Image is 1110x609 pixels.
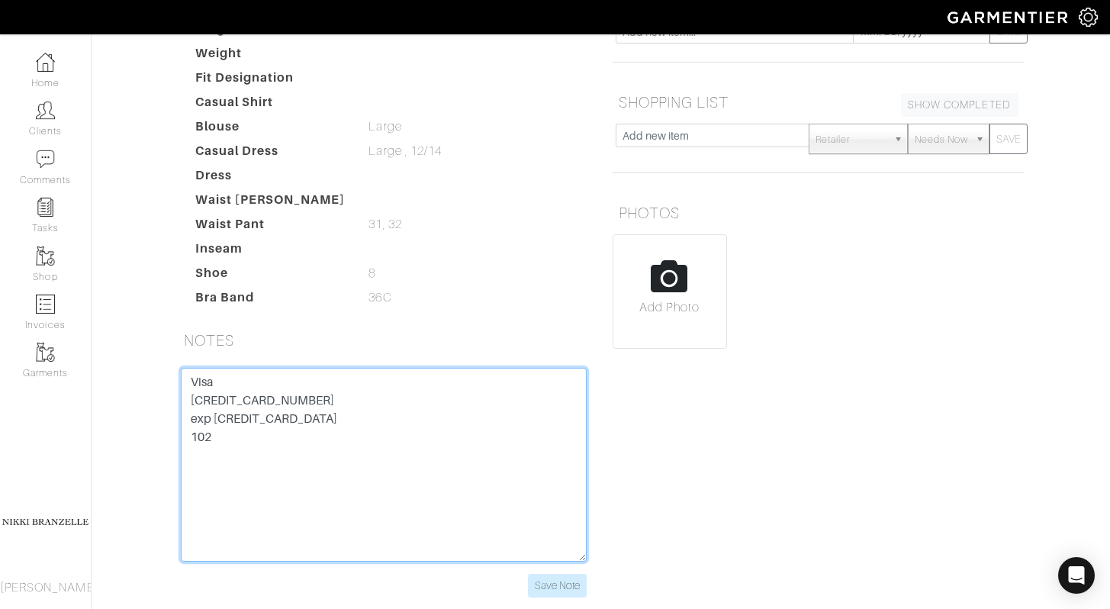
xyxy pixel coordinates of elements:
[36,101,55,120] img: clients-icon-6bae9207a08558b7cb47a8932f037763ab4055f8c8b6bfacd5dc20c3e0201464.png
[184,166,358,191] dt: Dress
[181,368,587,562] textarea: Visa [CREDIT_CARD_NUMBER] exp [CREDIT_CARD_DATA] 102
[184,191,358,215] dt: Waist [PERSON_NAME]
[36,53,55,72] img: dashboard-icon-dbcd8f5a0b271acd01030246c82b418ddd0df26cd7fceb0bd07c9910d44c42f6.png
[184,264,358,288] dt: Shoe
[901,93,1018,117] a: SHOW COMPLETED
[184,44,358,69] dt: Weight
[184,69,358,93] dt: Fit Designation
[368,215,401,234] span: 31, 32
[368,264,375,282] span: 8
[613,87,1025,118] h5: SHOPPING LIST
[940,4,1079,31] img: garmentier-logo-header-white-b43fb05a5012e4ada735d5af1a66efaba907eab6374d6393d1fbf88cb4ef424d.png
[989,124,1028,154] button: SAVE
[36,343,55,362] img: garments-icon-b7da505a4dc4fd61783c78ac3ca0ef83fa9d6f193b1c9dc38574b1d14d53ca28.png
[178,325,590,356] h5: NOTES
[616,124,810,147] input: Add new item
[36,295,55,314] img: orders-icon-0abe47150d42831381b5fb84f609e132dff9fe21cb692f30cb5eec754e2cba89.png
[36,198,55,217] img: reminder-icon-8004d30b9f0a5d33ae49ab947aed9ed385cf756f9e5892f1edd6e32f2345188e.png
[184,93,358,118] dt: Casual Shirt
[816,124,887,155] span: Retailer
[184,118,358,142] dt: Blouse
[184,240,358,264] dt: Inseam
[368,288,391,307] span: 36C
[1079,8,1098,27] img: gear-icon-white-bd11855cb880d31180b6d7d6211b90ccbf57a29d726f0c71d8c61bd08dd39cc2.png
[1058,557,1095,594] div: Open Intercom Messenger
[613,198,1025,228] h5: PHOTOS
[368,142,442,160] span: Large , 12/14
[915,124,968,155] span: Needs Now
[368,118,401,136] span: Large
[36,246,55,266] img: garments-icon-b7da505a4dc4fd61783c78ac3ca0ef83fa9d6f193b1c9dc38574b1d14d53ca28.png
[184,288,358,313] dt: Bra Band
[184,142,358,166] dt: Casual Dress
[184,215,358,240] dt: Waist Pant
[528,574,587,598] input: Save Note
[36,150,55,169] img: comment-icon-a0a6a9ef722e966f86d9cbdc48e553b5cf19dbc54f86b18d962a5391bc8f6eb6.png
